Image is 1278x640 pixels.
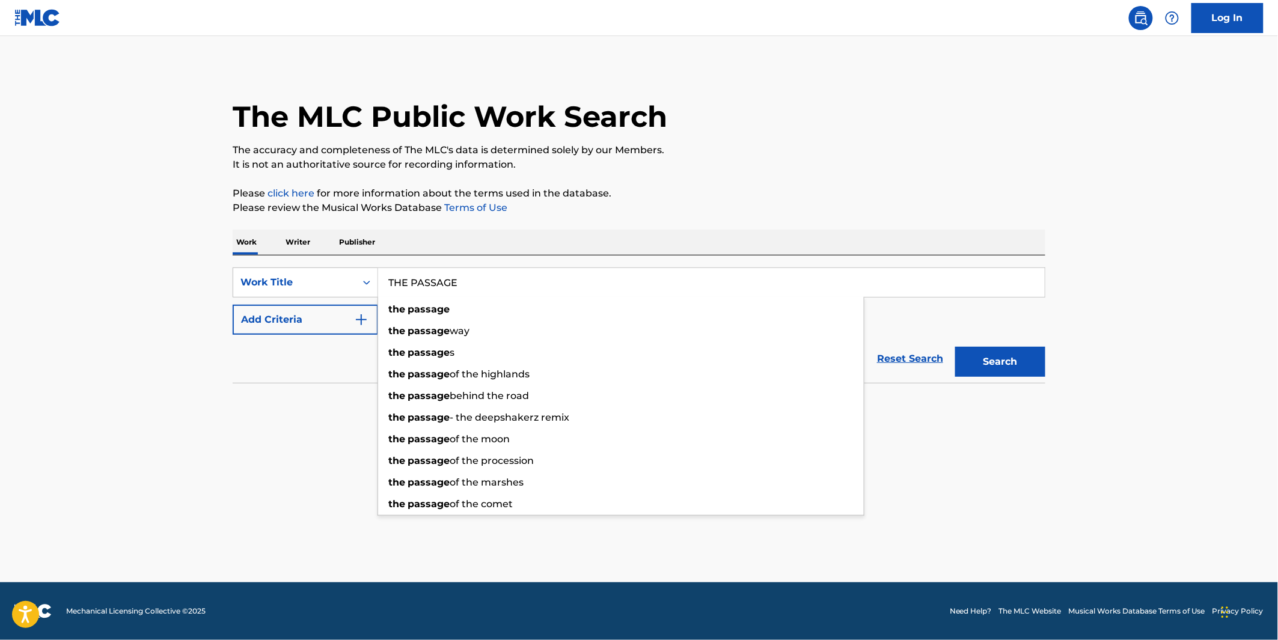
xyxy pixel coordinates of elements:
img: MLC Logo [14,9,61,26]
p: Writer [282,230,314,255]
a: Terms of Use [442,202,507,213]
img: 9d2ae6d4665cec9f34b9.svg [354,312,368,327]
a: Log In [1191,3,1264,33]
strong: passage [408,412,450,423]
strong: passage [408,455,450,466]
span: of the highlands [450,368,530,380]
a: click here [268,187,314,199]
strong: the [388,368,405,380]
strong: the [388,477,405,488]
p: Please review the Musical Works Database [233,201,1045,215]
strong: the [388,412,405,423]
div: Help [1160,6,1184,30]
strong: passage [408,303,450,315]
a: The MLC Website [999,606,1062,617]
span: Mechanical Licensing Collective © 2025 [66,606,206,617]
button: Search [955,347,1045,377]
span: - the deepshakerz remix [450,412,569,423]
strong: passage [408,390,450,401]
span: of the marshes [450,477,524,488]
span: way [450,325,469,337]
p: The accuracy and completeness of The MLC's data is determined solely by our Members. [233,143,1045,157]
p: It is not an authoritative source for recording information. [233,157,1045,172]
span: behind the road [450,390,529,401]
strong: the [388,433,405,445]
p: Publisher [335,230,379,255]
img: logo [14,604,52,618]
strong: passage [408,325,450,337]
strong: passage [408,433,450,445]
strong: passage [408,498,450,510]
a: Musical Works Database Terms of Use [1069,606,1205,617]
span: of the moon [450,433,510,445]
img: help [1165,11,1179,25]
strong: the [388,498,405,510]
a: Privacy Policy [1212,606,1264,617]
strong: passage [408,347,450,358]
a: Public Search [1129,6,1153,30]
span: of the procession [450,455,534,466]
strong: the [388,347,405,358]
form: Search Form [233,267,1045,383]
span: s [450,347,454,358]
div: Work Title [240,275,349,290]
iframe: Chat Widget [1218,582,1278,640]
a: Reset Search [871,346,949,372]
strong: the [388,303,405,315]
div: Drag [1221,594,1229,630]
strong: passage [408,477,450,488]
strong: the [388,325,405,337]
strong: the [388,455,405,466]
a: Need Help? [950,606,992,617]
p: Work [233,230,260,255]
button: Add Criteria [233,305,378,335]
span: of the comet [450,498,513,510]
img: search [1134,11,1148,25]
h1: The MLC Public Work Search [233,99,667,135]
strong: passage [408,368,450,380]
strong: the [388,390,405,401]
p: Please for more information about the terms used in the database. [233,186,1045,201]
